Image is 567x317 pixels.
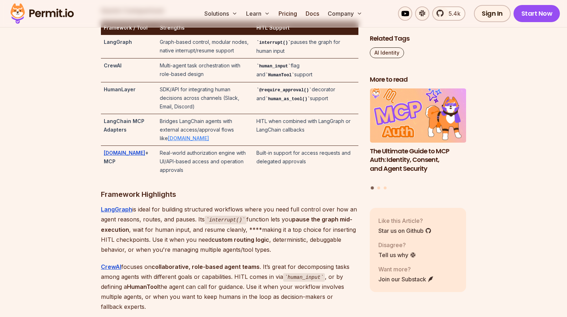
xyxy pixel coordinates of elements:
td: pauses the graph for human input [254,35,358,58]
td: decorator and support [254,82,358,114]
strong: pause the graph mid-execution [101,216,352,233]
span: 5.4k [444,9,460,18]
strong: LangChain MCP Adapters [104,118,144,133]
td: Graph-based control, modular nodes, native interrupt/resume support [157,35,254,58]
th: Strengths [157,21,254,35]
a: 5.4k [432,6,465,21]
td: Built-in support for access requests and delegated approvals [254,146,358,178]
td: Bridges LangChain agents with external access/approval flows like [157,114,254,146]
div: Posts [370,88,466,191]
img: Permit logo [7,1,77,26]
p: Want more? [378,265,434,273]
a: LangGraph [101,206,132,213]
code: interrupt() [256,40,291,45]
th: HITL Support [254,21,358,35]
button: Go to slide 2 [377,186,380,189]
a: AI Identity [370,47,404,58]
button: Learn [243,6,273,21]
a: Star us on Github [378,226,431,235]
th: Framework / Tool [101,21,157,35]
p: Disagree? [378,240,416,249]
code: human_input [256,64,291,69]
p: is ideal for building structured workflows where you need full control over how an agent reasons,... [101,204,358,255]
td: HITL when combined with LangGraph or LangChain callbacks [254,114,358,146]
td: Real-world authorization engine with UI/API-based access and operation approvals [157,146,254,178]
td: Multi-agent task orchestration with role-based design [157,58,254,82]
a: Pricing [276,6,300,21]
code: interrupt() [205,216,246,224]
h2: More to read [370,75,466,84]
button: Company [325,6,365,21]
code: human_as_tool() [265,97,310,102]
h3: The Ultimate Guide to MCP Auth: Identity, Consent, and Agent Security [370,147,466,173]
strong: HumanLayer [104,86,136,92]
h2: Related Tags [370,34,466,43]
h3: Framework Highlights [101,189,358,200]
code: human_input [283,273,325,282]
li: 1 of 3 [370,88,466,182]
a: [DOMAIN_NAME] [168,135,209,141]
strong: collaborative, role-based agent teams [152,263,260,270]
a: The Ultimate Guide to MCP Auth: Identity, Consent, and Agent SecurityThe Ultimate Guide to MCP Au... [370,88,466,182]
code: HumanTool [265,73,294,78]
a: Start Now [514,5,560,22]
td: flag and support [254,58,358,82]
p: Like this Article? [378,216,431,225]
button: Go to slide 3 [384,186,387,189]
a: Join our Substack [378,275,434,283]
a: Tell us why [378,250,416,259]
a: Sign In [474,5,511,22]
button: Go to slide 1 [371,186,374,190]
a: CrewAI [101,263,121,270]
strong: LangGraph [104,39,132,45]
strong: custom routing logic [211,236,269,243]
img: The Ultimate Guide to MCP Auth: Identity, Consent, and Agent Security [370,88,466,143]
strong: HumanTool [127,283,159,290]
button: Solutions [201,6,240,21]
p: focuses on . It’s great for decomposing tasks among agents with different goals or capabilities. ... [101,262,358,312]
a: [DOMAIN_NAME] [104,150,145,156]
td: SDK/API for integrating human decisions across channels (Slack, Email, Discord) [157,82,254,114]
a: Docs [303,6,322,21]
strong: CrewAI [104,62,122,68]
code: @require_approval() [256,88,311,93]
